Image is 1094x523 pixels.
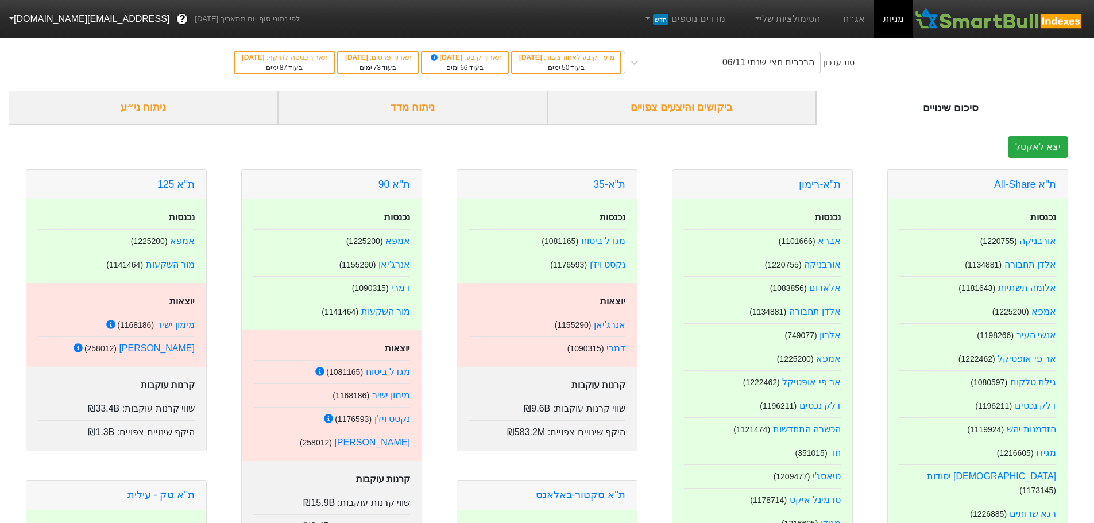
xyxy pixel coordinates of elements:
div: סוג עדכון [823,57,855,69]
a: דמרי [391,283,410,293]
a: מדדים נוספיםחדש [639,7,730,30]
small: ( 1222462 ) [958,354,995,363]
span: ? [179,11,185,27]
a: דלק נכסים [799,401,841,410]
small: ( 1081165 ) [542,237,578,246]
a: אנרג'יאן [378,259,410,269]
a: טיאסג'י [813,471,841,481]
small: ( 1181643 ) [958,284,995,293]
small: ( 1134881 ) [749,307,786,316]
strong: יוצאות [385,343,410,353]
div: ניתוח ני״ע [9,91,278,125]
strong: נכנסות [384,212,410,222]
span: [DATE] [519,53,544,61]
span: [DATE] [429,53,465,61]
a: אר פי אופטיקל [998,354,1056,363]
small: ( 1176593 ) [335,414,372,424]
span: [DATE] [242,53,266,61]
a: נקסט ויז'ן [374,414,411,424]
a: ת''א 90 [378,179,410,190]
a: הזדמנות יהש [1007,424,1056,434]
span: 87 [280,64,287,72]
a: ת''א All-Share [994,179,1056,190]
a: רגא שרותים [1010,509,1056,518]
div: הרכבים חצי שנתי 06/11 [722,56,814,69]
a: אלדן תחבורה [1004,259,1056,269]
a: מימון ישיר [157,320,195,330]
a: אברא [818,236,841,246]
small: ( 1081165 ) [326,367,363,377]
span: ₪15.9B [303,498,335,507]
span: ₪1.3B [88,427,114,437]
small: ( 1222462 ) [743,378,780,387]
small: ( 1196211 ) [975,401,1012,410]
a: חד [830,448,841,458]
small: ( 749077 ) [784,331,817,340]
span: לפי נתוני סוף יום מתאריך [DATE] [195,13,300,25]
span: חדש [653,14,668,25]
strong: נכנסות [169,212,195,222]
span: [DATE] [345,53,370,61]
div: בעוד ימים [344,63,412,73]
small: ( 1198266 ) [977,331,1014,340]
a: טרמינל איקס [790,495,841,505]
small: ( 1216605 ) [997,448,1034,458]
div: היקף שינויים צפויים : [469,420,625,439]
small: ( 1209477 ) [774,472,810,481]
a: הכשרה התחדשות [773,424,841,434]
small: ( 1155290 ) [339,260,376,269]
span: ₪33.4B [88,404,119,413]
div: בעוד ימים [518,63,614,73]
small: ( 351015 ) [795,448,827,458]
span: ₪9.6B [524,404,550,413]
small: ( 1080597 ) [971,378,1007,387]
a: נקסט ויז'ן [590,259,626,269]
a: ת"א-35 [593,179,625,190]
strong: יוצאות [600,296,625,306]
small: ( 1101666 ) [779,237,815,246]
a: אמפא [1031,307,1056,316]
a: ת''א טק - עילית [127,489,195,501]
a: אורבניקה [1019,236,1056,246]
a: [PERSON_NAME] [119,343,195,353]
div: ניתוח מדד [278,91,547,125]
small: ( 1168186 ) [333,391,369,400]
a: אלומה תשתיות [998,283,1056,293]
span: ₪583.2M [507,427,545,437]
small: ( 1083856 ) [770,284,807,293]
a: [PERSON_NAME] [334,437,410,447]
div: שווי קרנות עוקבות : [469,397,625,416]
small: ( 1178714 ) [750,495,787,505]
strong: קרנות עוקבות [356,474,410,484]
strong: נכנסות [600,212,625,222]
small: ( 1134881 ) [965,260,1002,269]
small: ( 1220755 ) [765,260,802,269]
a: מגדל ביטוח [581,236,625,246]
a: ת''א 125 [157,179,195,190]
a: גילת טלקום [1010,377,1056,387]
a: אמפא [170,236,195,246]
small: ( 1155290 ) [555,320,592,330]
small: ( 1196211 ) [760,401,797,410]
a: אנשי העיר [1016,330,1056,340]
strong: קרנות עוקבות [141,380,195,390]
small: ( 258012 ) [300,438,332,447]
div: בעוד ימים [428,63,502,73]
a: דמרי [606,343,625,353]
small: ( 1225200 ) [131,237,168,246]
div: היקף שינויים צפויים : [38,420,195,439]
small: ( 1090315 ) [567,344,604,353]
a: אלארום [809,283,841,293]
div: שווי קרנות עוקבות : [253,491,410,510]
a: מימון ישיר [372,390,410,400]
a: מגידו [1036,448,1056,458]
a: הסימולציות שלי [748,7,825,30]
a: אמפא [816,354,841,363]
small: ( 1225200 ) [346,237,383,246]
div: תאריך קובע : [428,52,502,63]
strong: קרנות עוקבות [571,380,625,390]
small: ( 1090315 ) [352,284,389,293]
span: 73 [373,64,381,72]
div: ביקושים והיצעים צפויים [547,91,817,125]
small: ( 258012 ) [84,344,117,353]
